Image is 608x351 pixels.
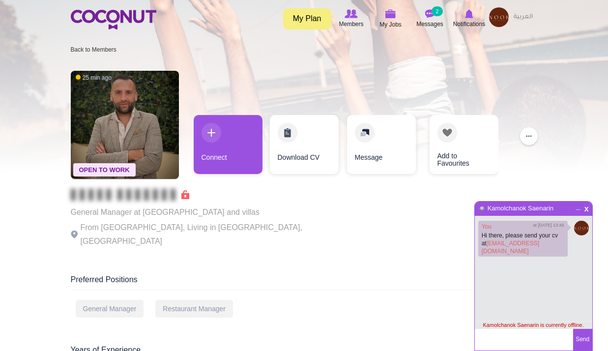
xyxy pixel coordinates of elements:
small: 2 [432,6,442,16]
span: Close [582,204,591,211]
a: [EMAIL_ADDRESS][DOMAIN_NAME] [482,240,539,255]
span: Members [339,19,363,29]
div: Preferred Positions [71,274,538,290]
a: Messages Messages 2 [410,7,450,30]
a: العربية [509,7,538,27]
span: Open To Work [73,163,136,176]
p: From [GEOGRAPHIC_DATA], Living in [GEOGRAPHIC_DATA], [GEOGRAPHIC_DATA] [71,221,341,248]
button: ... [520,127,538,145]
img: Home [71,10,156,29]
a: Notifications Notifications [450,7,489,30]
a: Download CV [270,115,339,174]
a: Kamolchanok Saenarin [487,205,554,212]
a: Browse Members Members [332,7,371,30]
a: You [482,223,492,230]
a: My Plan [283,8,331,29]
a: Add to Favourites [430,115,498,174]
div: General Manager [76,300,144,318]
span: Connect to Unlock the Profile [71,190,189,200]
span: 25 min ago [76,74,112,82]
div: 3 / 4 [346,115,415,179]
p: Hi there, please send your cv at [482,232,564,255]
img: My Jobs [385,9,396,18]
a: My Jobs My Jobs [371,7,410,30]
button: Send [573,329,592,351]
div: 1 / 4 [194,115,262,179]
a: Message [347,115,416,174]
span: Minimize [574,203,582,209]
span: Notifications [453,19,485,29]
span: My Jobs [379,20,402,29]
div: Restaurant Manager [155,300,233,318]
span: at [DATE] 13:46 [533,222,564,229]
a: Connect [194,115,262,174]
img: Messages [425,9,435,18]
div: 2 / 4 [270,115,339,179]
p: General Manager at [GEOGRAPHIC_DATA] and villas [71,205,341,219]
div: Kamolchanok Saenarin is currently offline. [475,321,592,329]
div: 4 / 4 [422,115,491,179]
span: Messages [416,19,443,29]
a: Back to Members [71,46,116,53]
img: Untitled_35.png [574,221,589,235]
img: Browse Members [345,9,357,18]
img: Notifications [465,9,473,18]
